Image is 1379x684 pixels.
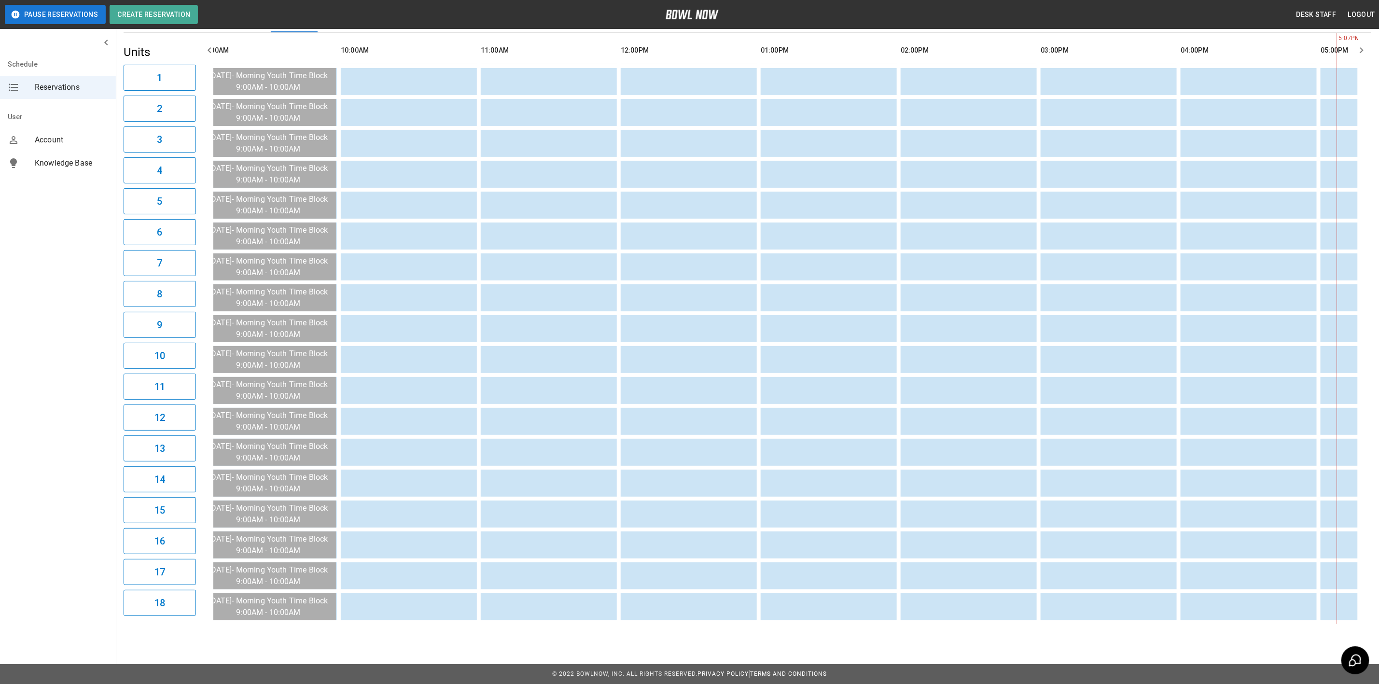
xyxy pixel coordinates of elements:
[124,559,196,585] button: 17
[154,472,165,487] h6: 14
[35,134,108,146] span: Account
[124,157,196,183] button: 4
[124,466,196,492] button: 14
[110,5,198,24] button: Create Reservation
[1344,6,1379,24] button: Logout
[124,126,196,153] button: 3
[124,281,196,307] button: 8
[154,533,165,549] h6: 16
[552,670,697,677] span: © 2022 BowlNow, Inc. All Rights Reserved.
[697,670,749,677] a: Privacy Policy
[154,595,165,611] h6: 18
[35,157,108,169] span: Knowledge Base
[157,70,162,85] h6: 1
[157,224,162,240] h6: 6
[124,250,196,276] button: 7
[124,96,196,122] button: 2
[124,590,196,616] button: 18
[124,343,196,369] button: 10
[157,132,162,147] h6: 3
[157,317,162,333] h6: 9
[124,435,196,461] button: 13
[5,5,106,24] button: Pause Reservations
[124,497,196,523] button: 15
[154,441,165,456] h6: 13
[1293,6,1340,24] button: Desk Staff
[157,194,162,209] h6: 5
[124,44,196,60] h5: Units
[666,10,719,19] img: logo
[157,101,162,116] h6: 2
[750,670,827,677] a: Terms and Conditions
[341,37,477,64] th: 10:00AM
[481,37,617,64] th: 11:00AM
[35,82,108,93] span: Reservations
[201,37,337,64] th: 09:00AM
[621,37,757,64] th: 12:00PM
[154,503,165,518] h6: 15
[124,219,196,245] button: 6
[157,255,162,271] h6: 7
[154,379,165,394] h6: 11
[124,405,196,431] button: 12
[154,410,165,425] h6: 12
[124,374,196,400] button: 11
[124,528,196,554] button: 16
[157,286,162,302] h6: 8
[124,65,196,91] button: 1
[154,564,165,580] h6: 17
[154,348,165,363] h6: 10
[1337,34,1339,43] span: 5:07PM
[124,188,196,214] button: 5
[124,312,196,338] button: 9
[157,163,162,178] h6: 4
